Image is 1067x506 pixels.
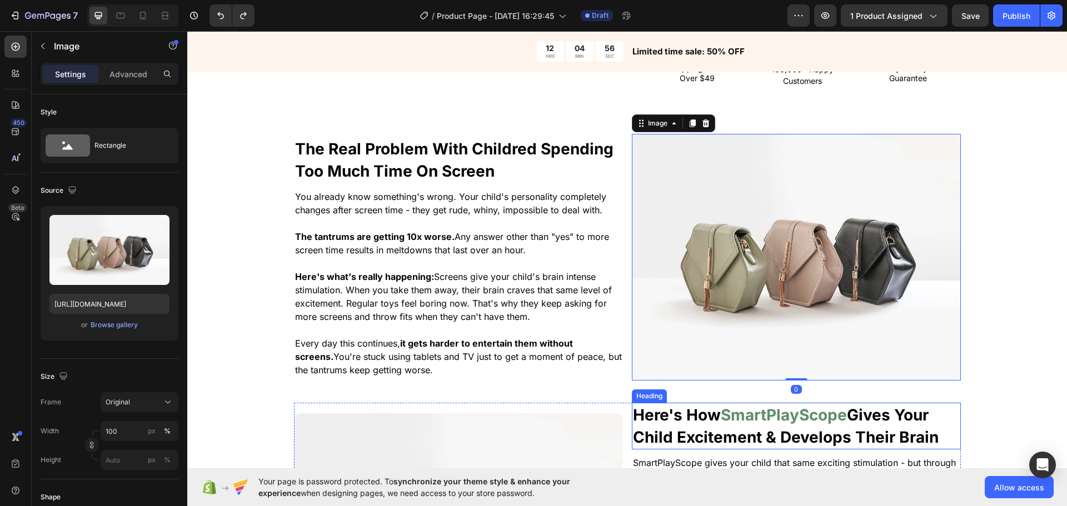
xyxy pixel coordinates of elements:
div: 450 [11,118,27,127]
span: Save [961,11,980,21]
div: Browse gallery [91,320,138,330]
span: / [432,10,435,22]
span: or [81,318,88,332]
button: % [145,453,158,467]
button: % [145,424,158,438]
span: You already know something's wrong. Your child's personality completely changes after screen time... [108,160,419,184]
p: Advanced [109,68,147,80]
div: Rich Text Editor. Editing area: main [673,31,768,53]
button: px [161,424,174,438]
strong: Here's How [446,374,533,393]
p: Image [54,39,148,53]
strong: The Real Problem With Childred Spending Too Much Time On Screen [108,108,426,149]
div: Open Intercom Messenger [1029,452,1056,478]
label: Frame [41,397,61,407]
button: Allow access [985,476,1054,498]
div: 0 [604,354,615,363]
iframe: Design area [187,31,1067,468]
button: Browse gallery [90,319,138,330]
button: 7 [4,4,83,27]
div: Style [41,107,57,117]
input: px% [101,450,178,470]
strong: The tantrums are getting 10x worse. [108,200,267,211]
span: Allow access [994,482,1044,493]
input: https://example.com/image.jpg [49,294,169,314]
div: Shape [41,492,61,502]
span: Every day this continues, You're stuck using tablets and TV just to get a moment of peace, but th... [108,307,435,344]
div: Undo/Redo [210,4,255,27]
span: Any answer other than "yes" to more screen time results in meltdowns that last over an hour. [108,200,422,224]
button: Original [101,392,178,412]
span: Your page is password protected. To when designing pages, we need access to your store password. [258,475,614,499]
div: px [148,455,156,465]
img: preview-image [49,215,169,285]
span: Original [106,397,130,407]
p: 7 [73,9,78,22]
span: Screens give your child's brain intense stimulation. When you take them away, their brain craves ... [108,240,425,291]
div: % [164,426,171,436]
span: Draft [592,11,609,21]
span: SmartPlayScope gives your child that same exciting stimulation - but through real exploration. [446,426,771,464]
span: Product Page - [DATE] 16:29:45 [437,10,554,22]
div: Publish [1003,10,1030,22]
input: px% [101,421,178,441]
span: 1 product assigned [850,10,923,22]
button: Publish [993,4,1040,27]
div: % [164,455,171,465]
strong: it gets harder to entertain them without screens. [108,307,386,331]
img: image_demo.jpg [445,103,774,349]
div: Heading [447,360,477,370]
button: 1 product assigned [841,4,948,27]
button: px [161,453,174,467]
div: px [148,426,156,436]
button: Save [952,4,989,27]
span: Free Shipping on Orders Over $49 [465,32,554,52]
strong: SmartPlayScope [533,374,660,393]
div: Beta [8,203,27,212]
strong: Here's what's really happening: [108,240,247,251]
div: Image [458,87,482,97]
div: Source [41,183,79,198]
div: Rectangle [94,133,162,158]
label: Height [41,455,61,465]
div: Size [41,369,70,384]
span: synchronize your theme style & enhance your experience [258,477,570,498]
span: 365-Day Money Back Guarantee [681,32,761,52]
label: Width [41,426,59,436]
p: Settings [55,68,86,80]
